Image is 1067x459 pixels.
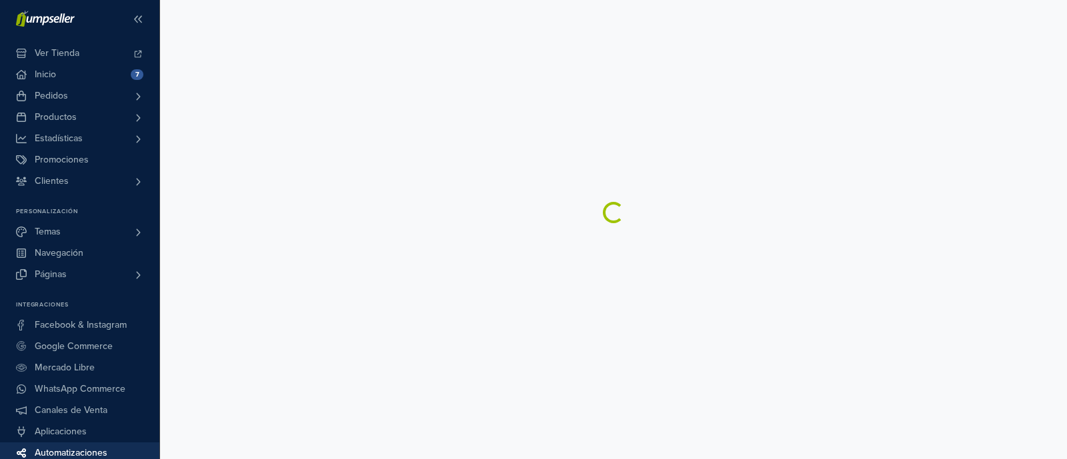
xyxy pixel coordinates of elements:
[35,336,113,357] span: Google Commerce
[35,242,83,264] span: Navegación
[16,208,159,216] p: Personalización
[16,301,159,309] p: Integraciones
[35,400,107,421] span: Canales de Venta
[35,85,68,107] span: Pedidos
[35,43,79,64] span: Ver Tienda
[35,421,87,442] span: Aplicaciones
[35,149,89,171] span: Promociones
[35,314,127,336] span: Facebook & Instagram
[35,171,69,192] span: Clientes
[35,264,67,285] span: Páginas
[35,357,95,378] span: Mercado Libre
[35,378,125,400] span: WhatsApp Commerce
[35,221,61,242] span: Temas
[35,128,83,149] span: Estadísticas
[35,107,77,128] span: Productos
[131,69,143,80] span: 7
[35,64,56,85] span: Inicio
